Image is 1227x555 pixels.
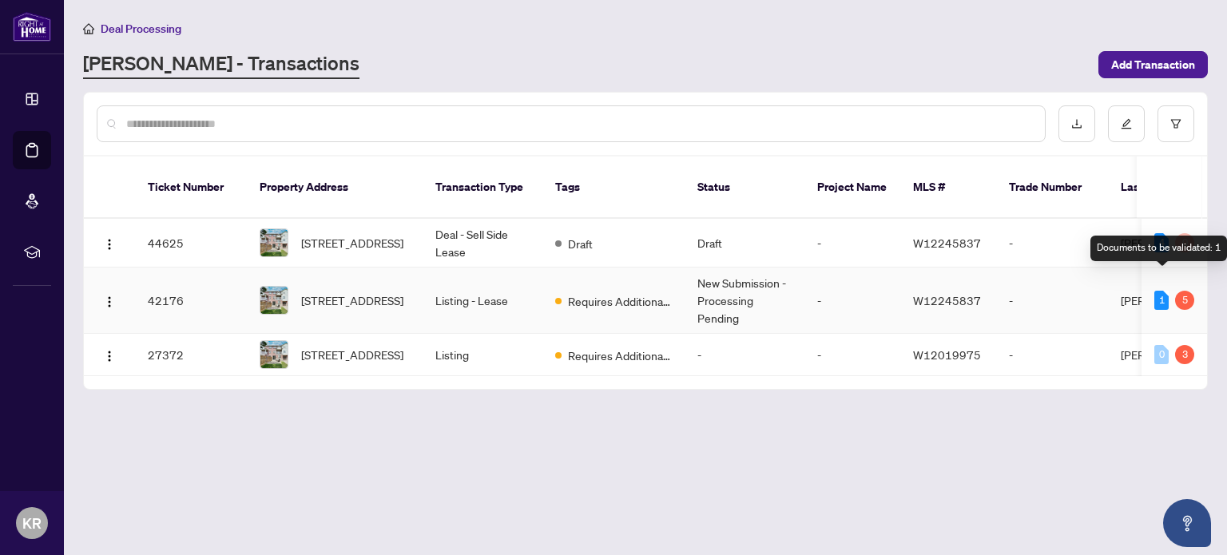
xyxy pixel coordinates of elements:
img: Logo [103,295,116,308]
span: Requires Additional Docs [568,292,672,310]
span: Requires Additional Docs [568,347,672,364]
th: Ticket Number [135,157,247,219]
div: 5 [1175,291,1194,310]
th: Tags [542,157,685,219]
td: - [996,334,1108,376]
td: - [804,268,900,334]
span: [STREET_ADDRESS] [301,346,403,363]
span: edit [1121,118,1132,129]
img: Logo [103,238,116,251]
button: Logo [97,230,122,256]
td: - [996,219,1108,268]
img: Logo [103,350,116,363]
th: Property Address [247,157,423,219]
div: 1 [1154,291,1169,310]
td: - [804,219,900,268]
td: Listing [423,334,542,376]
div: 4 [1154,233,1169,252]
span: [STREET_ADDRESS] [301,291,403,309]
span: Deal Processing [101,22,181,36]
td: Deal - Sell Side Lease [423,219,542,268]
span: home [83,23,94,34]
div: Documents to be validated: 1 [1090,236,1227,261]
button: download [1058,105,1095,142]
div: 0 [1154,345,1169,364]
th: Trade Number [996,157,1108,219]
button: filter [1158,105,1194,142]
span: W12245837 [913,293,981,307]
span: Draft [568,235,593,252]
td: Draft [685,219,804,268]
td: - [685,334,804,376]
button: Open asap [1163,499,1211,547]
img: thumbnail-img [260,287,288,314]
button: Logo [97,342,122,367]
th: Transaction Type [423,157,542,219]
th: Status [685,157,804,219]
span: download [1071,118,1082,129]
td: - [996,268,1108,334]
span: KR [22,512,42,534]
a: [PERSON_NAME] - Transactions [83,50,359,79]
th: MLS # [900,157,996,219]
td: New Submission - Processing Pending [685,268,804,334]
span: filter [1170,118,1181,129]
td: Listing - Lease [423,268,542,334]
img: thumbnail-img [260,229,288,256]
img: thumbnail-img [260,341,288,368]
th: Project Name [804,157,900,219]
div: 0 [1175,233,1194,252]
img: logo [13,12,51,42]
td: 44625 [135,219,247,268]
span: Add Transaction [1111,52,1195,77]
span: W12019975 [913,347,981,362]
td: - [804,334,900,376]
span: W12245837 [913,236,981,250]
div: 3 [1175,345,1194,364]
td: 27372 [135,334,247,376]
button: Add Transaction [1098,51,1208,78]
span: [STREET_ADDRESS] [301,234,403,252]
button: Logo [97,287,122,313]
td: 42176 [135,268,247,334]
button: edit [1108,105,1145,142]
